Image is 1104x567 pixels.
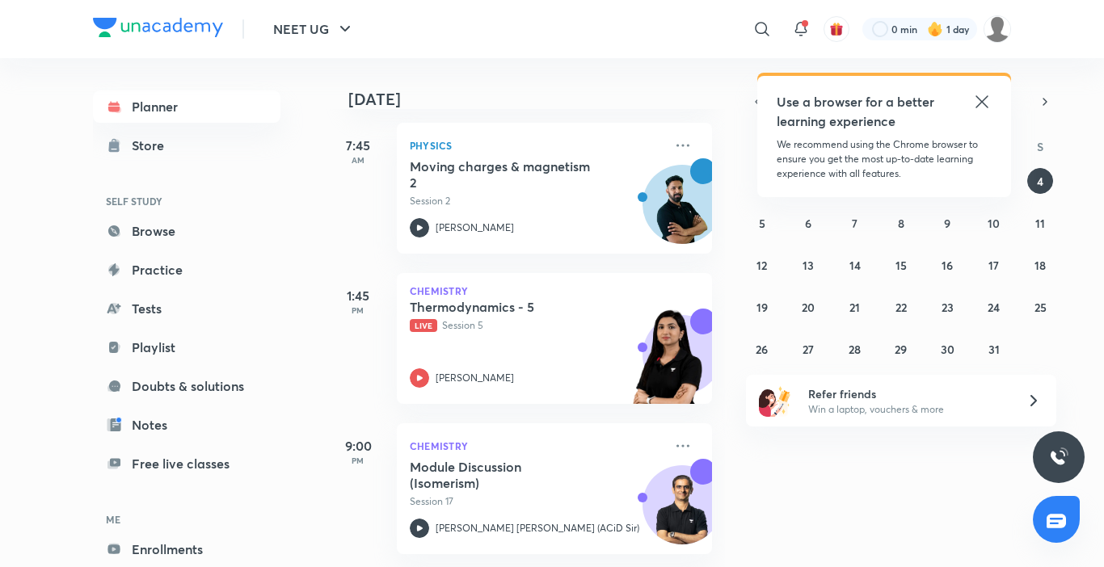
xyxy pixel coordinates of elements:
button: October 26, 2025 [749,336,775,362]
img: avatar [829,22,844,36]
button: October 8, 2025 [888,210,914,236]
button: October 11, 2025 [1027,210,1053,236]
p: PM [326,456,390,465]
abbr: Saturday [1037,139,1043,154]
a: Playlist [93,331,280,363]
button: October 16, 2025 [934,252,960,278]
button: October 29, 2025 [888,336,914,362]
button: October 22, 2025 [888,294,914,320]
abbr: October 11, 2025 [1035,216,1045,231]
abbr: October 14, 2025 [849,258,861,273]
abbr: October 8, 2025 [898,216,904,231]
button: October 4, 2025 [1027,168,1053,194]
abbr: October 15, 2025 [895,258,907,273]
button: October 18, 2025 [1027,252,1053,278]
button: October 17, 2025 [981,252,1007,278]
button: October 31, 2025 [981,336,1007,362]
abbr: October 17, 2025 [988,258,999,273]
h4: [DATE] [348,90,728,109]
button: October 7, 2025 [842,210,868,236]
div: Store [132,136,174,155]
abbr: October 23, 2025 [942,300,954,315]
a: Doubts & solutions [93,370,280,402]
abbr: October 7, 2025 [852,216,857,231]
p: Session 2 [410,194,664,208]
button: October 23, 2025 [934,294,960,320]
img: Avatar [643,174,721,251]
a: Enrollments [93,533,280,565]
img: Company Logo [93,18,223,37]
abbr: October 20, 2025 [802,300,815,315]
button: avatar [824,16,849,42]
button: October 28, 2025 [842,336,868,362]
p: We recommend using the Chrome browser to ensure you get the most up-to-date learning experience w... [777,137,992,181]
abbr: October 10, 2025 [988,216,1000,231]
h5: Moving charges & magnetism 2 [410,158,611,191]
button: October 14, 2025 [842,252,868,278]
button: October 13, 2025 [795,252,821,278]
h6: SELF STUDY [93,187,280,215]
a: Company Logo [93,18,223,41]
button: October 10, 2025 [981,210,1007,236]
img: Avatar [643,474,721,552]
h5: Thermodynamics - 5 [410,299,611,315]
h5: Use a browser for a better learning experience [777,92,938,131]
img: referral [759,384,791,417]
img: unacademy [623,309,712,420]
a: Store [93,129,280,162]
p: Chemistry [410,436,664,456]
p: Session 5 [410,318,664,333]
button: October 19, 2025 [749,294,775,320]
abbr: October 16, 2025 [942,258,953,273]
a: Free live classes [93,447,280,480]
h5: Module Discussion (Isomerism) [410,459,611,491]
span: Live [410,319,437,332]
abbr: October 24, 2025 [988,300,1000,315]
abbr: October 31, 2025 [988,342,1000,357]
abbr: October 5, 2025 [759,216,765,231]
abbr: October 26, 2025 [756,342,768,357]
a: Browse [93,215,280,247]
abbr: October 18, 2025 [1034,258,1046,273]
button: NEET UG [263,13,364,45]
img: Priyanshu chakraborty [984,15,1011,43]
abbr: October 19, 2025 [756,300,768,315]
p: [PERSON_NAME] [436,371,514,385]
button: October 21, 2025 [842,294,868,320]
a: Notes [93,409,280,441]
p: Session 17 [410,494,664,509]
h5: 9:00 [326,436,390,456]
abbr: October 9, 2025 [944,216,950,231]
h5: 1:45 [326,286,390,305]
p: [PERSON_NAME] [PERSON_NAME] (ACiD Sir) [436,521,639,535]
abbr: October 27, 2025 [803,342,814,357]
abbr: October 12, 2025 [756,258,767,273]
button: October 5, 2025 [749,210,775,236]
abbr: October 25, 2025 [1034,300,1047,315]
abbr: October 29, 2025 [895,342,907,357]
h6: Refer friends [808,385,1007,402]
abbr: October 6, 2025 [805,216,811,231]
button: October 27, 2025 [795,336,821,362]
abbr: October 30, 2025 [941,342,954,357]
button: October 20, 2025 [795,294,821,320]
button: October 25, 2025 [1027,294,1053,320]
button: October 12, 2025 [749,252,775,278]
p: Chemistry [410,286,699,296]
button: October 9, 2025 [934,210,960,236]
h6: ME [93,506,280,533]
a: Planner [93,90,280,123]
h5: 7:45 [326,136,390,155]
img: ttu [1049,447,1068,467]
p: Win a laptop, vouchers & more [808,402,1007,417]
a: Tests [93,292,280,325]
button: October 15, 2025 [888,252,914,278]
abbr: October 22, 2025 [895,300,907,315]
abbr: October 4, 2025 [1037,174,1043,189]
abbr: October 28, 2025 [849,342,861,357]
p: PM [326,305,390,315]
button: October 24, 2025 [981,294,1007,320]
img: streak [927,21,943,37]
abbr: October 13, 2025 [803,258,814,273]
p: [PERSON_NAME] [436,220,514,235]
